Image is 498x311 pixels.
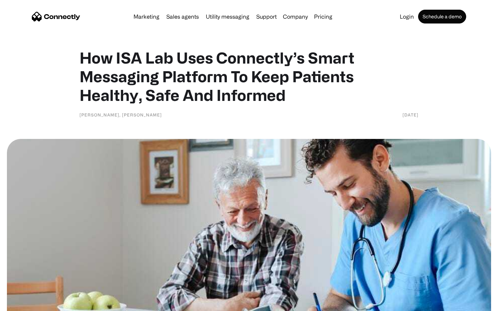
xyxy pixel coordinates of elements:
[7,299,41,309] aside: Language selected: English
[131,14,162,19] a: Marketing
[14,299,41,309] ul: Language list
[311,14,335,19] a: Pricing
[253,14,279,19] a: Support
[418,10,466,23] a: Schedule a demo
[80,111,162,118] div: [PERSON_NAME], [PERSON_NAME]
[80,48,418,104] h1: How ISA Lab Uses Connectly’s Smart Messaging Platform To Keep Patients Healthy, Safe And Informed
[164,14,202,19] a: Sales agents
[203,14,252,19] a: Utility messaging
[403,111,418,118] div: [DATE]
[397,14,417,19] a: Login
[283,12,308,21] div: Company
